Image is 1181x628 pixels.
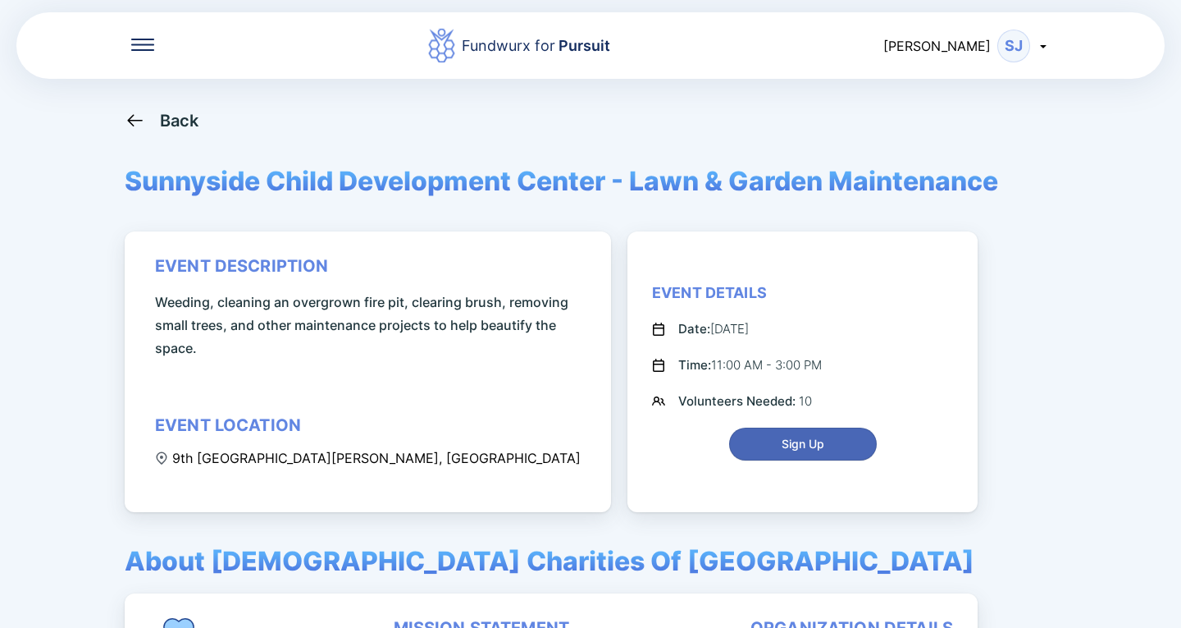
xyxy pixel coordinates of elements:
div: 11:00 AM - 3:00 PM [678,355,822,375]
div: Event Details [652,283,767,303]
div: 9th [GEOGRAPHIC_DATA][PERSON_NAME], [GEOGRAPHIC_DATA] [155,450,581,466]
span: Date: [678,321,710,337]
span: Sunnyside Child Development Center - Lawn & Garden Maintenance [125,165,998,197]
div: 10 [678,392,812,411]
span: [PERSON_NAME] [883,38,991,54]
span: Time: [678,357,711,373]
div: Back [160,111,199,131]
span: Sign Up [782,436,824,452]
button: Sign Up [729,428,877,461]
div: event location [155,415,301,435]
div: event description [155,256,329,276]
span: Volunteers Needed: [678,393,799,409]
span: About [DEMOGRAPHIC_DATA] Charities Of [GEOGRAPHIC_DATA] [125,545,974,577]
span: Pursuit [555,37,610,54]
div: Fundwurx for [462,34,610,57]
div: SJ [997,30,1030,62]
span: Weeding, cleaning an overgrown fire pit, clearing brush, removing small trees, and other maintena... [155,291,586,360]
div: [DATE] [678,319,749,339]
